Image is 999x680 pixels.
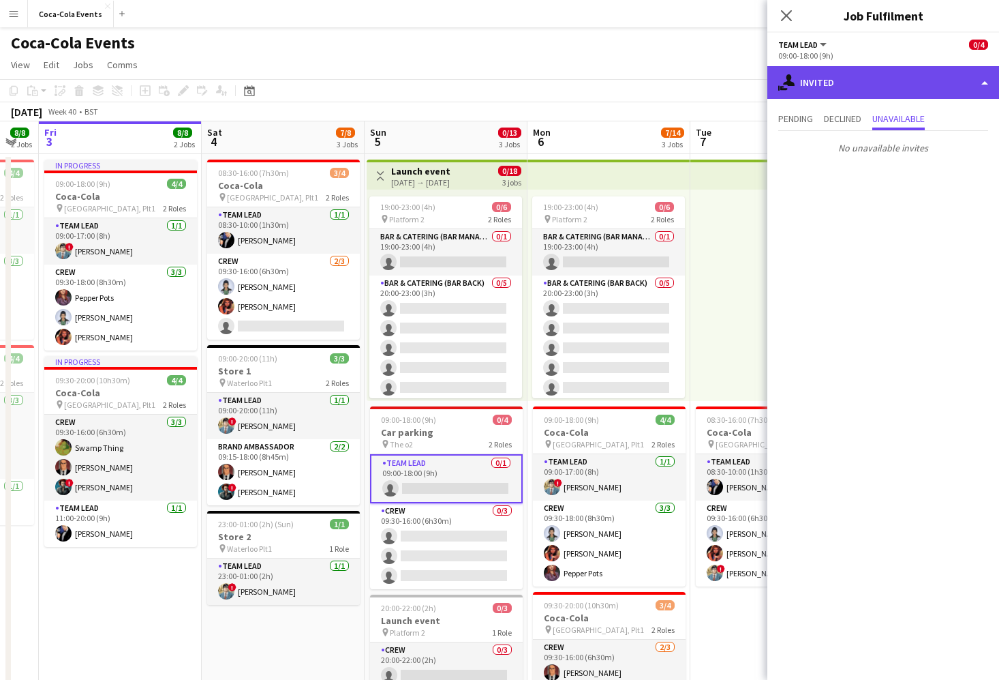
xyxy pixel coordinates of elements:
app-card-role: Team Lead1/109:00-20:00 (11h)![PERSON_NAME] [207,393,360,439]
div: 2 Jobs [174,139,195,149]
span: Declined [824,114,861,123]
div: 09:00-18:00 (9h) [778,50,988,61]
span: Waterloo Plt1 [227,378,272,388]
span: 0/4 [493,415,512,425]
span: 8/8 [173,128,192,138]
span: 1/1 [330,519,349,529]
span: 2 Roles [326,378,349,388]
app-card-role: Team Lead1/108:30-10:00 (1h30m)[PERSON_NAME] [207,207,360,254]
app-card-role: Bar & Catering (Bar Manager)0/119:00-23:00 (4h) [532,229,685,276]
span: 0/6 [492,202,511,212]
span: Jobs [73,59,93,71]
span: 2 Roles [163,400,186,410]
span: Platform 2 [390,627,425,638]
app-card-role: Team Lead0/109:00-18:00 (9h) [370,454,523,503]
h3: Launch event [391,165,450,177]
span: 3 [42,134,57,149]
span: 09:30-20:00 (10h30m) [55,375,130,385]
span: 7/14 [661,128,684,138]
app-job-card: In progress09:00-18:00 (9h)4/4Coca-Cola [GEOGRAPHIC_DATA], Plt12 RolesTeam Lead1/109:00-17:00 (8h... [44,160,197,351]
app-card-role: Crew2/309:30-16:00 (6h30m)[PERSON_NAME][PERSON_NAME] [207,254,360,340]
span: Team Lead [778,40,818,50]
span: [GEOGRAPHIC_DATA], Plt1 [553,439,644,449]
app-job-card: 08:30-16:00 (7h30m)3/4Coca-Cola [GEOGRAPHIC_DATA], Plt12 RolesTeam Lead1/108:30-10:00 (1h30m)[PER... [207,160,360,340]
span: 09:00-18:00 (9h) [544,415,599,425]
span: 0/6 [655,202,674,212]
span: [GEOGRAPHIC_DATA], Plt1 [716,439,807,449]
app-job-card: 23:00-01:00 (2h) (Sun)1/1Store 2 Waterloo Plt11 RoleTeam Lead1/123:00-01:00 (2h)![PERSON_NAME] [207,511,360,605]
span: 08:30-16:00 (7h30m) [218,168,289,178]
app-card-role: Bar & Catering (Bar Back)0/520:00-23:00 (3h) [369,276,522,401]
span: 4/4 [167,179,186,189]
span: 5 [368,134,386,149]
span: 0/13 [498,128,521,138]
h3: Job Fulfilment [767,7,999,25]
a: View [5,56,35,74]
span: 2 Roles [488,214,511,224]
span: 7/8 [336,128,355,138]
div: 3 Jobs [499,139,521,149]
app-card-role: Team Lead1/123:00-01:00 (2h)![PERSON_NAME] [207,559,360,605]
span: [GEOGRAPHIC_DATA], Plt1 [64,400,155,410]
div: 09:00-20:00 (11h)3/3Store 1 Waterloo Plt12 RolesTeam Lead1/109:00-20:00 (11h)![PERSON_NAME]Brand ... [207,345,360,505]
span: 3/4 [330,168,349,178]
div: 3 jobs [502,176,521,188]
h3: Coca-Cola [44,190,197,203]
span: 8/8 [10,128,29,138]
app-job-card: In progress09:30-20:00 (10h30m)4/4Coca-Cola [GEOGRAPHIC_DATA], Plt12 RolesCrew3/309:30-16:00 (6h3... [44,356,197,547]
span: ! [65,479,74,487]
span: 4/4 [4,168,23,178]
a: Edit [38,56,65,74]
span: Sun [370,126,386,138]
button: Team Lead [778,40,829,50]
app-card-role: Crew3/309:30-18:00 (8h30m)Pepper Pots[PERSON_NAME][PERSON_NAME] [44,265,197,351]
app-card-role: Crew3/309:30-18:00 (8h30m)[PERSON_NAME][PERSON_NAME]Pepper Pots [533,501,686,587]
div: BST [84,106,98,117]
p: No unavailable invites [767,136,999,160]
app-card-role: Crew0/309:30-16:00 (6h30m) [370,503,523,589]
span: 19:00-23:00 (4h) [543,202,598,212]
span: Mon [533,126,551,138]
span: ! [717,565,725,573]
app-job-card: 19:00-23:00 (4h)0/6 Platform 22 RolesBar & Catering (Bar Manager)0/119:00-23:00 (4h) Bar & Cateri... [532,196,685,398]
div: 3 Jobs [337,139,358,149]
span: [GEOGRAPHIC_DATA], Plt1 [64,203,155,213]
span: 19:00-23:00 (4h) [380,202,435,212]
h3: Coca-Cola [533,426,686,439]
h3: Coca-Cola [696,426,848,439]
app-card-role: Crew3/309:30-16:00 (6h30m)[PERSON_NAME][PERSON_NAME]![PERSON_NAME] [696,501,848,587]
span: Fri [44,126,57,138]
h3: Store 1 [207,365,360,377]
span: 08:30-16:00 (7h30m) [707,415,778,425]
h3: Coca-Cola [533,612,686,624]
app-job-card: 09:00-18:00 (9h)0/4Car parking The o22 RolesTeam Lead0/109:00-18:00 (9h) Crew0/309:30-16:00 (6h30m) [370,406,523,589]
span: 0/18 [498,166,521,176]
div: [DATE] [11,105,42,119]
app-job-card: 08:30-16:00 (7h30m)4/4Coca-Cola [GEOGRAPHIC_DATA], Plt12 RolesTeam Lead1/108:30-10:00 (1h30m)[PER... [696,406,848,587]
a: Comms [102,56,143,74]
app-card-role: Brand Ambassador2/209:15-18:00 (8h45m)[PERSON_NAME]![PERSON_NAME] [207,439,360,505]
span: Unavailable [872,114,925,123]
h3: Coca-Cola [207,179,360,192]
span: Edit [44,59,59,71]
span: 2 Roles [651,214,674,224]
div: 09:00-18:00 (9h)4/4Coca-Cola [GEOGRAPHIC_DATA], Plt12 RolesTeam Lead1/109:00-17:00 (8h)![PERSON_N... [533,406,686,587]
span: [GEOGRAPHIC_DATA], Plt1 [227,192,318,203]
span: Platform 2 [389,214,425,224]
span: 2 Roles [489,439,512,449]
span: 09:30-20:00 (10h30m) [544,600,619,610]
app-card-role: Team Lead1/108:30-10:00 (1h30m)[PERSON_NAME] [696,454,848,501]
span: 20:00-22:00 (2h) [381,603,436,613]
span: Week 40 [45,106,79,117]
span: Comms [107,59,138,71]
span: Pending [778,114,813,123]
span: ! [228,417,236,426]
span: [GEOGRAPHIC_DATA], Plt1 [553,625,644,635]
span: ! [228,484,236,492]
button: Coca-Cola Events [28,1,114,27]
span: 23:00-01:00 (2h) (Sun) [218,519,294,529]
